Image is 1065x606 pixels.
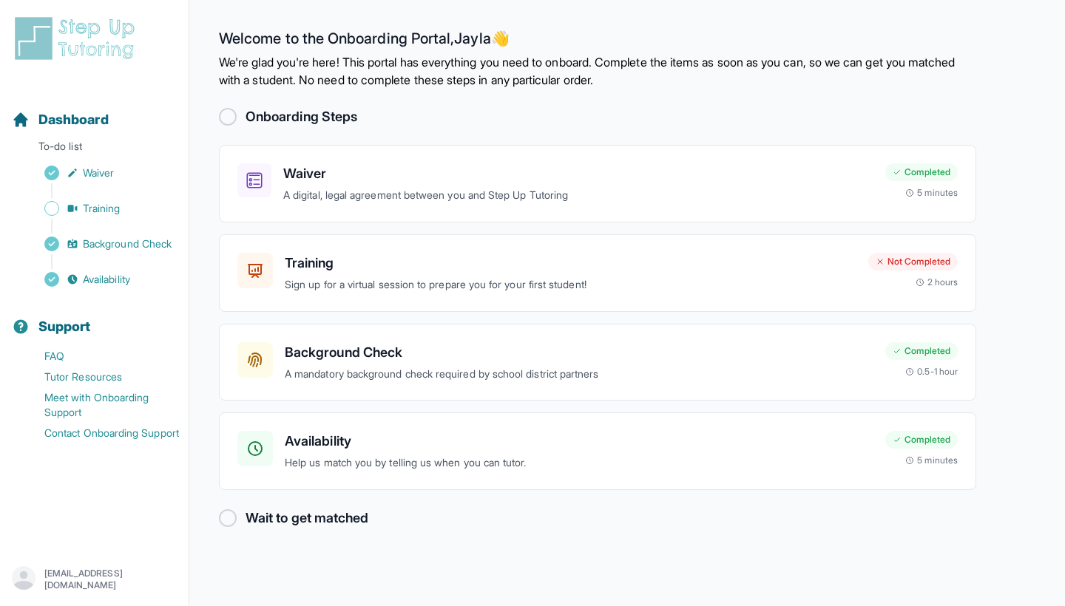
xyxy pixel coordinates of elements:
[916,276,958,288] div: 2 hours
[12,346,189,367] a: FAQ
[6,86,183,136] button: Dashboard
[868,253,958,270] div: Not Completed
[219,30,976,53] h2: Welcome to the Onboarding Portal, Jayla 👋
[12,269,189,290] a: Availability
[219,145,976,222] a: WaiverA digital, legal agreement between you and Step Up TutoringCompleted5 minutes
[219,412,976,490] a: AvailabilityHelp us match you by telling us when you can tutor.Completed5 minutes
[44,568,177,591] p: [EMAIL_ADDRESS][DOMAIN_NAME]
[12,234,189,254] a: Background Check
[285,366,873,383] p: A mandatory background check required by school district partners
[83,236,172,251] span: Background Check
[6,293,183,343] button: Support
[219,234,976,312] a: TrainingSign up for a virtual session to prepare you for your first student!Not Completed2 hours
[905,454,958,466] div: 5 minutes
[283,163,873,184] h3: Waiver
[885,342,958,360] div: Completed
[12,198,189,219] a: Training
[38,316,91,337] span: Support
[12,566,177,593] button: [EMAIL_ADDRESS][DOMAIN_NAME]
[6,139,183,160] p: To-do list
[83,166,114,180] span: Waiver
[12,423,189,443] a: Contact Onboarding Support
[246,508,368,528] h2: Wait to get matched
[283,187,873,204] p: A digital, legal agreement between you and Step Up Tutoring
[246,106,357,127] h2: Onboarding Steps
[219,324,976,401] a: Background CheckA mandatory background check required by school district partnersCompleted0.5-1 hour
[285,431,873,452] h3: Availability
[885,163,958,181] div: Completed
[285,276,856,293] p: Sign up for a virtual session to prepare you for your first student!
[83,201,121,216] span: Training
[12,15,143,62] img: logo
[12,109,109,130] a: Dashboard
[885,431,958,449] div: Completed
[285,253,856,273] h3: Training
[285,454,873,471] p: Help us match you by telling us when you can tutor.
[12,387,189,423] a: Meet with Onboarding Support
[12,367,189,387] a: Tutor Resources
[905,366,958,378] div: 0.5-1 hour
[905,187,958,199] div: 5 minutes
[285,342,873,363] h3: Background Check
[38,109,109,130] span: Dashboard
[12,163,189,183] a: Waiver
[219,53,976,89] p: We're glad you're here! This portal has everything you need to onboard. Complete the items as soo...
[83,272,130,287] span: Availability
